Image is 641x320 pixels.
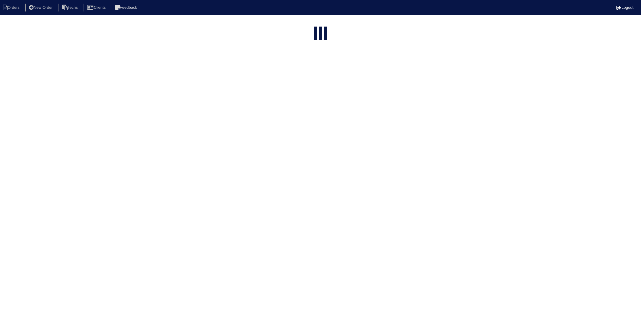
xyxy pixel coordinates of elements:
a: New Order [25,5,57,10]
li: Clients [84,4,110,12]
li: Feedback [112,4,142,12]
li: Techs [59,4,83,12]
div: loading... [319,27,322,41]
a: Techs [59,5,83,10]
a: Clients [84,5,110,10]
a: Logout [616,5,633,10]
li: New Order [25,4,57,12]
